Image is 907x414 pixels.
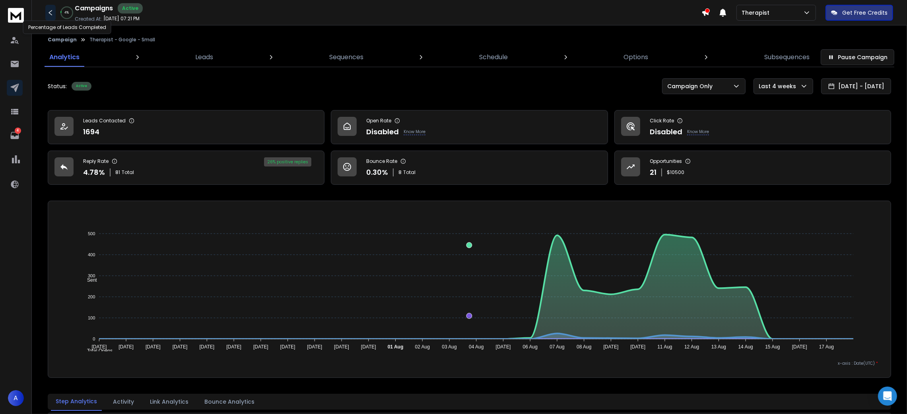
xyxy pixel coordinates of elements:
[48,37,77,43] button: Campaign
[81,277,97,283] span: Sent
[821,49,894,65] button: Pause Campaign
[469,344,484,350] tspan: 04 Aug
[88,231,95,236] tspan: 500
[650,126,682,137] p: Disabled
[173,344,188,350] tspan: [DATE]
[398,169,402,176] span: 8
[92,344,107,350] tspan: [DATE]
[15,128,21,134] p: 4
[331,151,608,185] a: Bounce Rate0.30%8Total
[83,167,105,178] p: 4.78 %
[684,344,699,350] tspan: 12 Aug
[479,52,508,62] p: Schedule
[667,169,684,176] p: $ 10500
[474,48,513,67] a: Schedule
[145,393,193,410] button: Link Analytics
[75,4,113,13] h1: Campaigns
[280,344,295,350] tspan: [DATE]
[8,390,24,406] button: A
[742,9,773,17] p: Therapist
[75,16,102,22] p: Created At:
[200,393,259,410] button: Bounce Analytics
[366,118,391,124] p: Open Rate
[88,273,95,278] tspan: 300
[8,8,24,23] img: logo
[227,344,242,350] tspan: [DATE]
[403,169,416,176] span: Total
[404,129,425,135] p: Know More
[51,393,102,411] button: Step Analytics
[88,252,95,257] tspan: 400
[631,344,646,350] tspan: [DATE]
[496,344,511,350] tspan: [DATE]
[61,360,878,366] p: x-axis : Date(UTC)
[361,344,376,350] tspan: [DATE]
[738,344,753,350] tspan: 14 Aug
[146,344,161,350] tspan: [DATE]
[88,294,95,299] tspan: 200
[88,315,95,320] tspan: 100
[759,48,814,67] a: Subsequences
[324,48,368,67] a: Sequences
[83,118,126,124] p: Leads Contacted
[614,110,891,144] a: Click RateDisabledKnow More
[118,3,143,14] div: Active
[658,344,672,350] tspan: 11 Aug
[619,48,653,67] a: Options
[49,52,80,62] p: Analytics
[253,344,268,350] tspan: [DATE]
[687,129,709,135] p: Know More
[878,387,897,406] div: Open Intercom Messenger
[45,48,84,67] a: Analytics
[366,158,397,164] p: Bounce Rate
[764,52,810,62] p: Subsequences
[388,344,404,350] tspan: 01 Aug
[48,151,324,185] a: Reply Rate4.78%81Total26% positive replies
[821,78,891,94] button: [DATE] - [DATE]
[108,393,139,410] button: Activity
[711,344,726,350] tspan: 13 Aug
[614,151,891,185] a: Opportunities21$10500
[195,52,213,62] p: Leads
[264,157,311,166] div: 26 % positive replies
[65,10,69,15] p: 4 %
[334,344,350,350] tspan: [DATE]
[604,344,619,350] tspan: [DATE]
[83,158,109,164] p: Reply Rate
[650,118,674,124] p: Click Rate
[415,344,430,350] tspan: 02 Aug
[89,37,155,43] p: Therapist - Google - Small
[103,15,140,22] p: [DATE] 07:21 PM
[48,110,324,144] a: Leads Contacted1694
[307,344,322,350] tspan: [DATE]
[48,82,67,90] p: Status:
[122,169,134,176] span: Total
[765,344,780,350] tspan: 15 Aug
[93,337,95,341] tspan: 0
[72,82,91,91] div: Active
[624,52,649,62] p: Options
[23,21,111,34] div: Percentage of Leads Completed
[119,344,134,350] tspan: [DATE]
[190,48,218,67] a: Leads
[200,344,215,350] tspan: [DATE]
[115,169,120,176] span: 81
[329,52,363,62] p: Sequences
[759,82,799,90] p: Last 4 weeks
[650,158,682,164] p: Opportunities
[331,110,608,144] a: Open RateDisabledKnow More
[825,5,893,21] button: Get Free Credits
[842,9,888,17] p: Get Free Credits
[550,344,565,350] tspan: 07 Aug
[819,344,834,350] tspan: 17 Aug
[83,126,99,137] p: 1694
[366,167,388,178] p: 0.30 %
[667,82,716,90] p: Campaign Only
[523,344,538,350] tspan: 06 Aug
[81,348,113,354] span: Total Opens
[442,344,457,350] tspan: 03 Aug
[650,167,656,178] p: 21
[792,344,807,350] tspan: [DATE]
